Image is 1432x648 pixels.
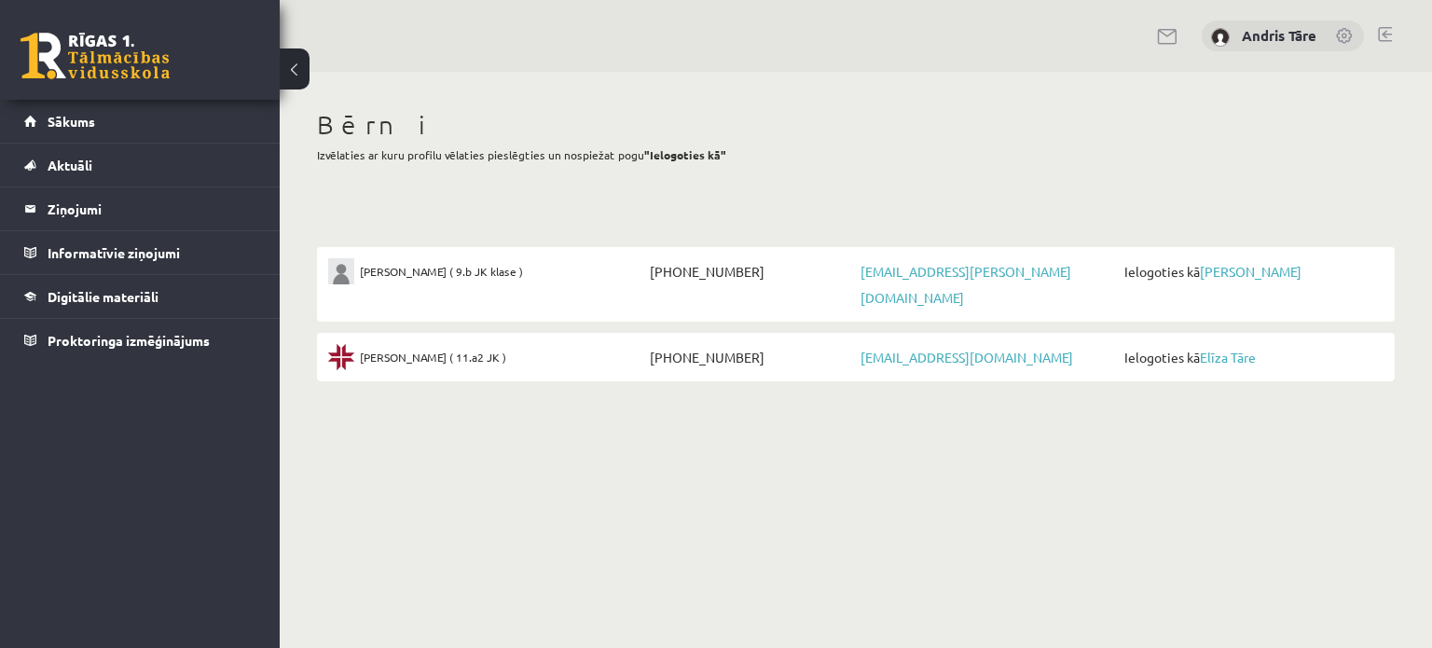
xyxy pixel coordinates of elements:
span: Digitālie materiāli [48,288,158,305]
a: Aktuāli [24,144,256,186]
img: Jānis Tāre [328,258,354,284]
b: "Ielogoties kā" [644,147,726,162]
a: Digitālie materiāli [24,275,256,318]
legend: Informatīvie ziņojumi [48,231,256,274]
span: Ielogoties kā [1120,344,1384,370]
span: Aktuāli [48,157,92,173]
img: Andris Tāre [1211,28,1230,47]
p: Izvēlaties ar kuru profilu vēlaties pieslēgties un nospiežat pogu [317,146,1395,163]
a: [EMAIL_ADDRESS][DOMAIN_NAME] [861,349,1073,365]
span: [PERSON_NAME] ( 11.a2 JK ) [360,344,506,370]
a: Proktoringa izmēģinājums [24,319,256,362]
span: Proktoringa izmēģinājums [48,332,210,349]
span: Sākums [48,113,95,130]
a: Sākums [24,100,256,143]
a: Ziņojumi [24,187,256,230]
a: [EMAIL_ADDRESS][PERSON_NAME][DOMAIN_NAME] [861,263,1071,306]
span: [PERSON_NAME] ( 9.b JK klase ) [360,258,523,284]
a: Elīza Tāre [1200,349,1256,365]
a: Informatīvie ziņojumi [24,231,256,274]
img: Elīza Tāre [328,344,354,370]
a: Rīgas 1. Tālmācības vidusskola [21,33,170,79]
span: [PHONE_NUMBER] [645,344,856,370]
span: [PHONE_NUMBER] [645,258,856,284]
legend: Ziņojumi [48,187,256,230]
span: Ielogoties kā [1120,258,1384,284]
a: [PERSON_NAME] [1200,263,1301,280]
h1: Bērni [317,109,1395,141]
a: Andris Tāre [1242,26,1316,45]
